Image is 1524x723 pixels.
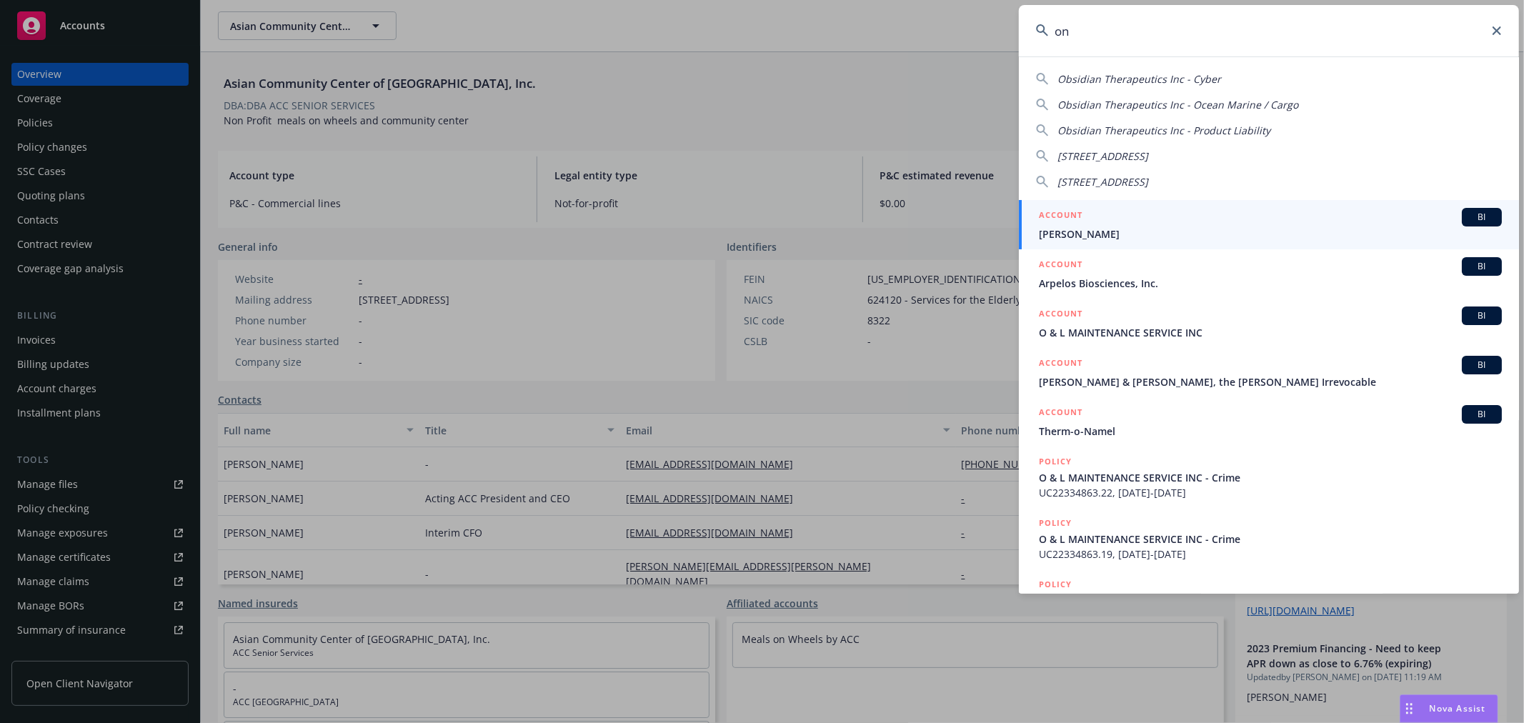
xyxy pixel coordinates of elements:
span: BI [1468,211,1496,224]
span: O & L MAINTENANCE SERVICE INC - Crime [1039,470,1502,485]
a: POLICYO & L MAINTENANCE SERVICE INC - Crime [1019,569,1519,631]
span: Therm-o-Namel [1039,424,1502,439]
span: O & L MAINTENANCE SERVICE INC - Crime [1039,593,1502,608]
button: Nova Assist [1400,694,1498,723]
a: POLICYO & L MAINTENANCE SERVICE INC - CrimeUC22334863.22, [DATE]-[DATE] [1019,447,1519,508]
span: Obsidian Therapeutics Inc - Cyber [1057,72,1221,86]
a: ACCOUNTBIArpelos Biosciences, Inc. [1019,249,1519,299]
span: [PERSON_NAME] & [PERSON_NAME], the [PERSON_NAME] Irrevocable [1039,374,1502,389]
span: O & L MAINTENANCE SERVICE INC [1039,325,1502,340]
h5: ACCOUNT [1039,208,1082,225]
span: O & L MAINTENANCE SERVICE INC - Crime [1039,532,1502,547]
h5: POLICY [1039,577,1072,592]
a: ACCOUNTBIO & L MAINTENANCE SERVICE INC [1019,299,1519,348]
a: ACCOUNTBITherm-o-Namel [1019,397,1519,447]
span: [STREET_ADDRESS] [1057,175,1148,189]
span: UC22334863.19, [DATE]-[DATE] [1039,547,1502,562]
a: ACCOUNTBI[PERSON_NAME] [1019,200,1519,249]
a: POLICYO & L MAINTENANCE SERVICE INC - CrimeUC22334863.19, [DATE]-[DATE] [1019,508,1519,569]
span: BI [1468,408,1496,421]
h5: POLICY [1039,454,1072,469]
span: BI [1468,260,1496,273]
span: Nova Assist [1430,702,1486,714]
span: Obsidian Therapeutics Inc - Product Liability [1057,124,1270,137]
span: [STREET_ADDRESS] [1057,149,1148,163]
h5: ACCOUNT [1039,356,1082,373]
h5: ACCOUNT [1039,306,1082,324]
div: Drag to move [1400,695,1418,722]
span: [PERSON_NAME] [1039,226,1502,241]
h5: POLICY [1039,516,1072,530]
span: BI [1468,359,1496,372]
span: Obsidian Therapeutics Inc - Ocean Marine / Cargo [1057,98,1298,111]
h5: ACCOUNT [1039,257,1082,274]
a: ACCOUNTBI[PERSON_NAME] & [PERSON_NAME], the [PERSON_NAME] Irrevocable [1019,348,1519,397]
span: UC22334863.22, [DATE]-[DATE] [1039,485,1502,500]
span: BI [1468,309,1496,322]
span: Arpelos Biosciences, Inc. [1039,276,1502,291]
input: Search... [1019,5,1519,56]
h5: ACCOUNT [1039,405,1082,422]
